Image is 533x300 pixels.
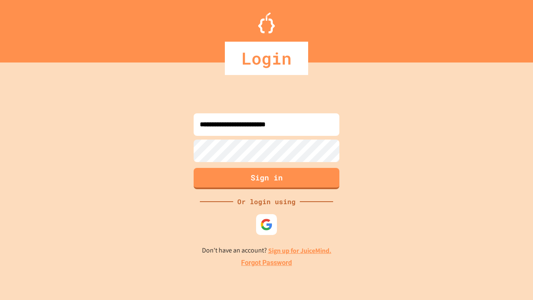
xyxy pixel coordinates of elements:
div: Login [225,42,308,75]
button: Sign in [194,168,339,189]
p: Don't have an account? [202,245,331,256]
a: Sign up for JuiceMind. [268,246,331,255]
img: Logo.svg [258,12,275,33]
img: google-icon.svg [260,218,273,231]
a: Forgot Password [241,258,292,268]
div: Or login using [233,197,300,207]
